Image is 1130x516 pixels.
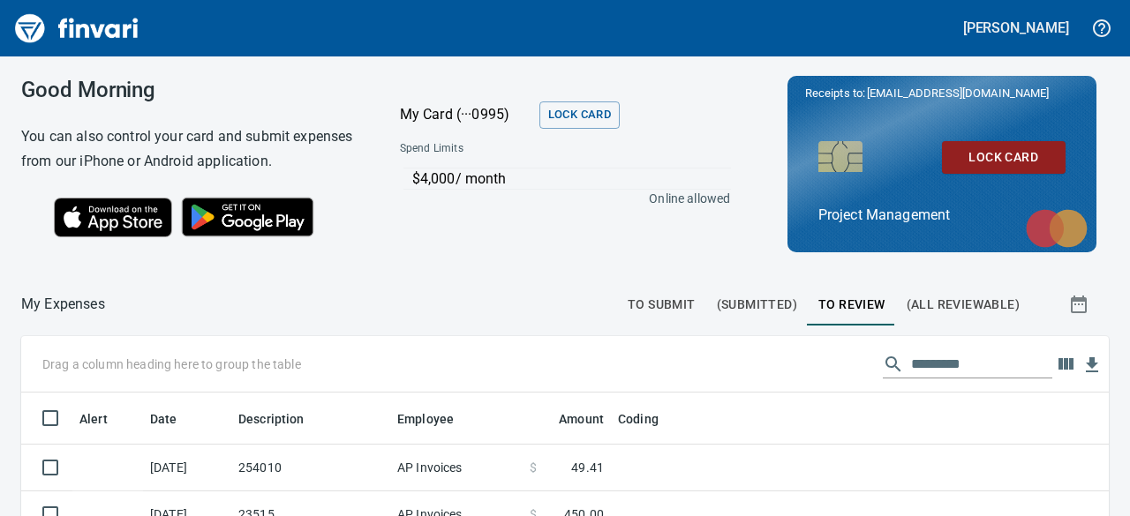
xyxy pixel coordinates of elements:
span: Employee [397,408,477,430]
span: Date [150,408,200,430]
span: Spend Limits [400,140,595,158]
span: Lock Card [548,105,611,125]
span: Lock Card [956,146,1051,168]
p: Project Management [818,205,1066,226]
button: Choose columns to display [1052,351,1079,378]
p: Receipts to: [805,85,1079,102]
p: My Card (···0995) [400,104,532,125]
button: [PERSON_NAME] [959,14,1073,41]
span: Employee [397,408,454,430]
button: Lock Card [942,141,1066,174]
span: To Submit [628,294,696,316]
button: Show transactions within a particular date range [1052,283,1109,325]
nav: breadcrumb [21,294,105,315]
span: 49.41 [571,459,604,476]
p: My Expenses [21,294,105,315]
p: $4,000 / month [412,168,731,190]
button: Lock Card [539,101,620,129]
td: AP Invoices [390,445,523,491]
span: Amount [559,408,604,430]
span: Description [238,408,305,430]
span: Coding [618,408,659,430]
span: $ [530,459,537,476]
img: Download on the App Store [54,198,172,237]
span: To Review [818,294,885,316]
h3: Good Morning [21,78,356,102]
span: Amount [536,408,604,430]
span: [EMAIL_ADDRESS][DOMAIN_NAME] [865,85,1051,101]
img: Finvari [11,7,143,49]
span: Alert [79,408,108,430]
span: (Submitted) [717,294,797,316]
td: 254010 [231,445,390,491]
span: Coding [618,408,682,430]
img: mastercard.svg [1017,200,1096,257]
span: (All Reviewable) [907,294,1020,316]
span: Date [150,408,177,430]
p: Drag a column heading here to group the table [42,355,301,373]
img: Get it on Google Play [172,188,324,246]
h6: You can also control your card and submit expenses from our iPhone or Android application. [21,124,356,174]
span: Alert [79,408,131,430]
td: [DATE] [143,445,231,491]
p: Online allowed [386,190,731,207]
h5: [PERSON_NAME] [963,19,1069,37]
span: Description [238,408,328,430]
